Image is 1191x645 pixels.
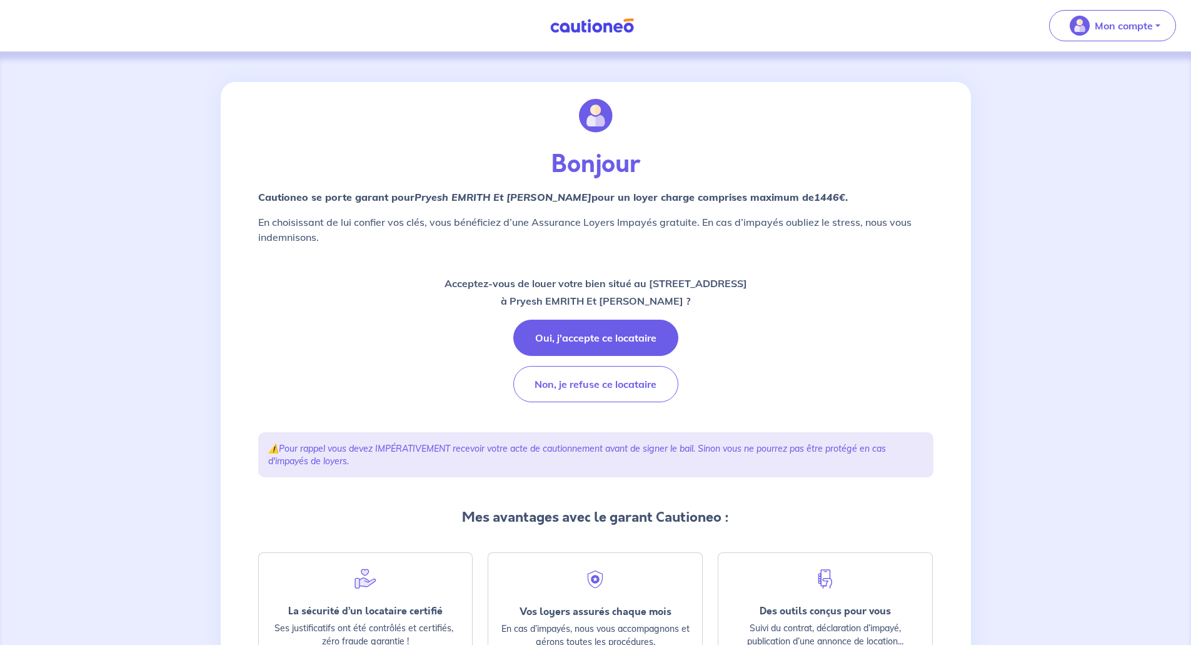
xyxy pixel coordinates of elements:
img: help.svg [354,568,376,590]
button: Oui, j'accepte ce locataire [513,320,678,356]
p: En choisissant de lui confier vos clés, vous bénéficiez d’une Assurance Loyers Impayés gratuite. ... [258,215,933,245]
div: Des outils conçus pour vous [728,605,922,617]
button: illu_account_valid_menu.svgMon compte [1049,10,1176,41]
em: 1446€ [814,191,845,203]
strong: Cautioneo se porte garant pour pour un loyer charge comprises maximum de . [258,191,848,203]
img: illu_account.svg [579,99,613,133]
p: Mes avantages avec le garant Cautioneo : [258,507,933,527]
img: security.svg [584,568,606,591]
div: La sécurité d’un locataire certifié [269,605,463,617]
div: Vos loyers assurés chaque mois [498,606,692,617]
p: ⚠️ [268,442,923,467]
img: Cautioneo [545,18,639,34]
p: Bonjour [258,150,933,180]
p: Mon compte [1095,18,1153,33]
p: Acceptez-vous de louer votre bien situé au [STREET_ADDRESS] à Pryesh EMRITH Et [PERSON_NAME] ? [445,275,747,310]
button: Non, je refuse ce locataire [513,366,678,402]
img: hand-phone-blue.svg [814,568,837,590]
img: illu_account_valid_menu.svg [1070,16,1090,36]
em: Pryesh EMRITH Et [PERSON_NAME] [415,191,591,203]
em: Pour rappel vous devez IMPÉRATIVEMENT recevoir votre acte de cautionnement avant de signer le bai... [268,443,886,467]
